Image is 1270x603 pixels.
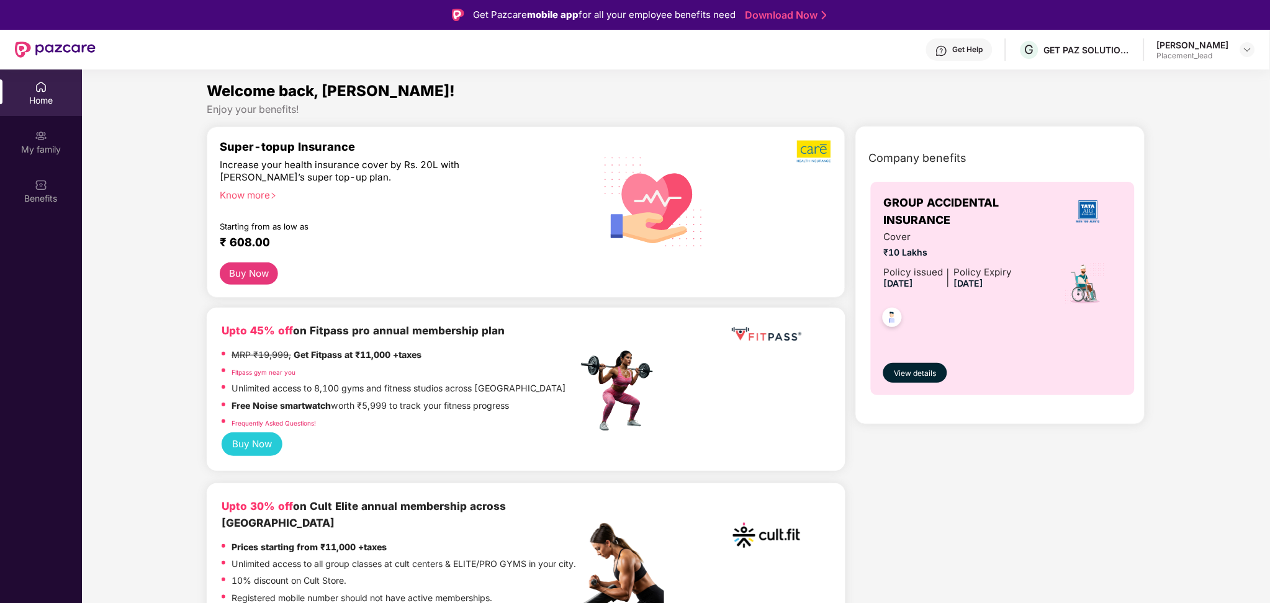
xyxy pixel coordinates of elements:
del: MRP ₹19,999, [232,349,291,360]
div: Starting from as low as [220,221,525,230]
img: svg+xml;base64,PHN2ZyB3aWR0aD0iMjAiIGhlaWdodD0iMjAiIHZpZXdCb3g9IjAgMCAyMCAyMCIgZmlsbD0ibm9uZSIgeG... [35,130,47,142]
b: on Fitpass pro annual membership plan [222,324,505,337]
div: Know more [220,189,570,198]
img: b5dec4f62d2307b9de63beb79f102df3.png [797,140,832,163]
img: svg+xml;base64,PHN2ZyBpZD0iRHJvcGRvd24tMzJ4MzIiIHhtbG5zPSJodHRwOi8vd3d3LnczLm9yZy8yMDAwL3N2ZyIgd2... [1243,45,1253,55]
img: Logo [452,9,464,21]
a: Fitpass gym near you [232,368,295,376]
div: GET PAZ SOLUTIONS PRIVATE LIMTED [1044,44,1131,56]
strong: Prices starting from ₹11,000 +taxes [232,542,387,552]
p: 10% discount on Cult Store. [232,574,346,587]
span: right [270,192,277,199]
img: svg+xml;base64,PHN2ZyB4bWxucz0iaHR0cDovL3d3dy53My5vcmcvMjAwMC9zdmciIHdpZHRoPSI0OC45NDMiIGhlaWdodD... [877,304,907,334]
img: insurerLogo [1071,195,1105,228]
p: worth ₹5,999 to track your fitness progress [232,399,509,413]
span: Welcome back, [PERSON_NAME]! [207,82,455,100]
strong: Free Noise smartwatch [232,400,331,411]
div: Policy issued [883,265,943,280]
strong: Get Fitpass at ₹11,000 +taxes [294,349,421,360]
button: Buy Now [220,262,278,285]
div: Increase your health insurance cover by Rs. 20L with [PERSON_NAME]’s super top-up plan. [220,159,524,184]
div: Get Pazcare for all your employee benefits need [473,7,736,22]
b: on Cult Elite annual membership across [GEOGRAPHIC_DATA] [222,499,506,529]
button: View details [883,363,947,383]
img: svg+xml;base64,PHN2ZyBpZD0iQmVuZWZpdHMiIHhtbG5zPSJodHRwOi8vd3d3LnczLm9yZy8yMDAwL3N2ZyIgd2lkdGg9Ij... [35,179,47,191]
span: [DATE] [883,278,913,288]
span: GROUP ACCIDENTAL INSURANCE [883,194,1053,230]
div: Get Help [953,45,983,55]
button: Buy Now [222,432,282,456]
img: svg+xml;base64,PHN2ZyB4bWxucz0iaHR0cDovL3d3dy53My5vcmcvMjAwMC9zdmciIHhtbG5zOnhsaW5rPSJodHRwOi8vd3... [595,141,713,261]
span: [DATE] [953,278,983,288]
img: icon [1064,262,1107,305]
a: Download Now [745,9,823,22]
span: G [1025,42,1034,57]
p: Unlimited access to all group classes at cult centers & ELITE/PRO GYMS in your city. [232,557,576,571]
img: New Pazcare Logo [15,42,96,58]
img: fpp.png [577,347,664,434]
p: Unlimited access to 8,100 gyms and fitness studios across [GEOGRAPHIC_DATA] [232,382,566,395]
div: Policy Expiry [953,265,1012,280]
a: Frequently Asked Questions! [232,419,316,427]
div: Super-topup Insurance [220,140,577,153]
span: Company benefits [868,150,966,167]
b: Upto 45% off [222,324,293,337]
span: Cover [883,230,1012,244]
div: ₹ 608.00 [220,235,565,250]
img: svg+xml;base64,PHN2ZyBpZD0iSG9tZSIgeG1sbnM9Imh0dHA6Ly93d3cudzMub3JnLzIwMDAvc3ZnIiB3aWR0aD0iMjAiIG... [35,81,47,93]
div: [PERSON_NAME] [1157,39,1229,51]
b: Upto 30% off [222,499,293,512]
strong: mobile app [527,9,579,20]
span: ₹10 Lakhs [883,246,1012,259]
div: Enjoy your benefits! [207,103,1145,116]
div: Placement_lead [1157,51,1229,61]
img: cult.png [729,498,804,573]
img: svg+xml;base64,PHN2ZyBpZD0iSGVscC0zMngzMiIgeG1sbnM9Imh0dHA6Ly93d3cudzMub3JnLzIwMDAvc3ZnIiB3aWR0aD... [935,45,948,57]
span: View details [894,368,937,380]
img: Stroke [822,9,827,22]
img: fppp.png [729,323,804,346]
